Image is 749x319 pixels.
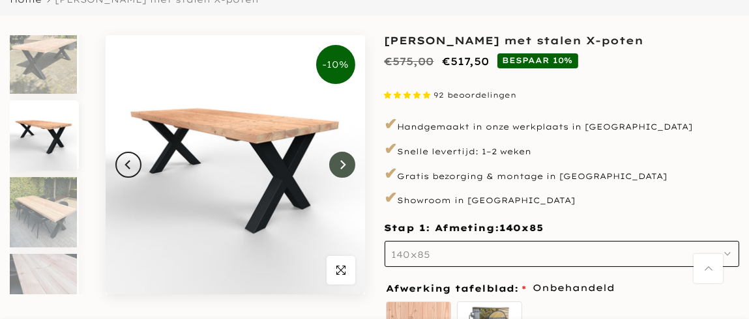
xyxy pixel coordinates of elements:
[329,152,355,178] button: Next
[10,23,77,94] img: Rechthoekige douglas tuintafel met stalen X-poten
[10,100,77,171] img: Rechthoekige douglas tuintafel met zwarte stalen X-poten
[385,55,434,68] del: €575,00
[387,284,527,293] span: Afwerking tafelblad:
[497,53,578,68] span: BESPAAR 10%
[385,35,740,46] h1: [PERSON_NAME] met stalen X-poten
[385,114,398,133] span: ✔
[392,249,431,260] span: 140x85
[500,222,544,235] span: 140x85
[385,241,740,267] button: 140x85
[385,163,398,183] span: ✔
[385,163,740,185] p: Gratis bezorging & montage in [GEOGRAPHIC_DATA]
[385,138,740,160] p: Snelle levertijd: 1–2 weken
[533,280,615,296] span: Onbehandeld
[115,152,141,178] button: Previous
[385,222,544,234] span: Stap 1: Afmeting:
[385,113,740,135] p: Handgemaakt in onze werkplaats in [GEOGRAPHIC_DATA]
[385,187,398,207] span: ✔
[694,254,723,283] a: Terug naar boven
[443,52,490,71] ins: €517,50
[385,90,434,100] span: 4.87 stars
[106,35,365,294] img: Rechthoekige douglas tuintafel met zwarte stalen X-poten
[385,187,740,209] p: Showroom in [GEOGRAPHIC_DATA]
[434,90,517,100] span: 92 beoordelingen
[385,139,398,158] span: ✔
